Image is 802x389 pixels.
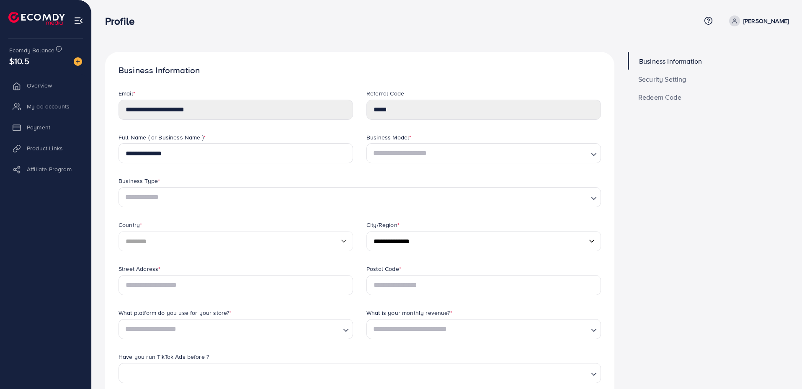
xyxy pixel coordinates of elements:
[639,58,702,64] span: Business Information
[119,187,601,207] div: Search for option
[122,190,588,205] input: Search for option
[119,319,353,339] div: Search for option
[119,89,135,98] label: Email
[74,16,83,26] img: menu
[366,221,400,229] label: City/Region
[366,143,601,163] div: Search for option
[726,15,789,26] a: [PERSON_NAME]
[366,89,404,98] label: Referral Code
[74,57,82,66] img: image
[366,309,452,317] label: What is your monthly revenue?
[119,309,232,317] label: What platform do you use for your store?
[119,265,160,273] label: Street Address
[119,221,142,229] label: Country
[9,55,29,67] span: $10.5
[119,177,160,185] label: Business Type
[638,94,681,100] span: Redeem Code
[9,46,54,54] span: Ecomdy Balance
[119,65,601,76] h1: Business Information
[370,146,588,161] input: Search for option
[370,321,588,337] input: Search for option
[119,363,601,383] div: Search for option
[105,15,141,27] h3: Profile
[122,321,340,337] input: Search for option
[119,133,206,142] label: Full Name ( or Business Name )
[366,319,601,339] div: Search for option
[366,265,401,273] label: Postal Code
[743,16,789,26] p: [PERSON_NAME]
[127,365,588,381] input: Search for option
[638,76,686,82] span: Security Setting
[366,133,411,142] label: Business Model
[8,12,65,25] img: logo
[119,353,209,361] label: Have you run TikTok Ads before ?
